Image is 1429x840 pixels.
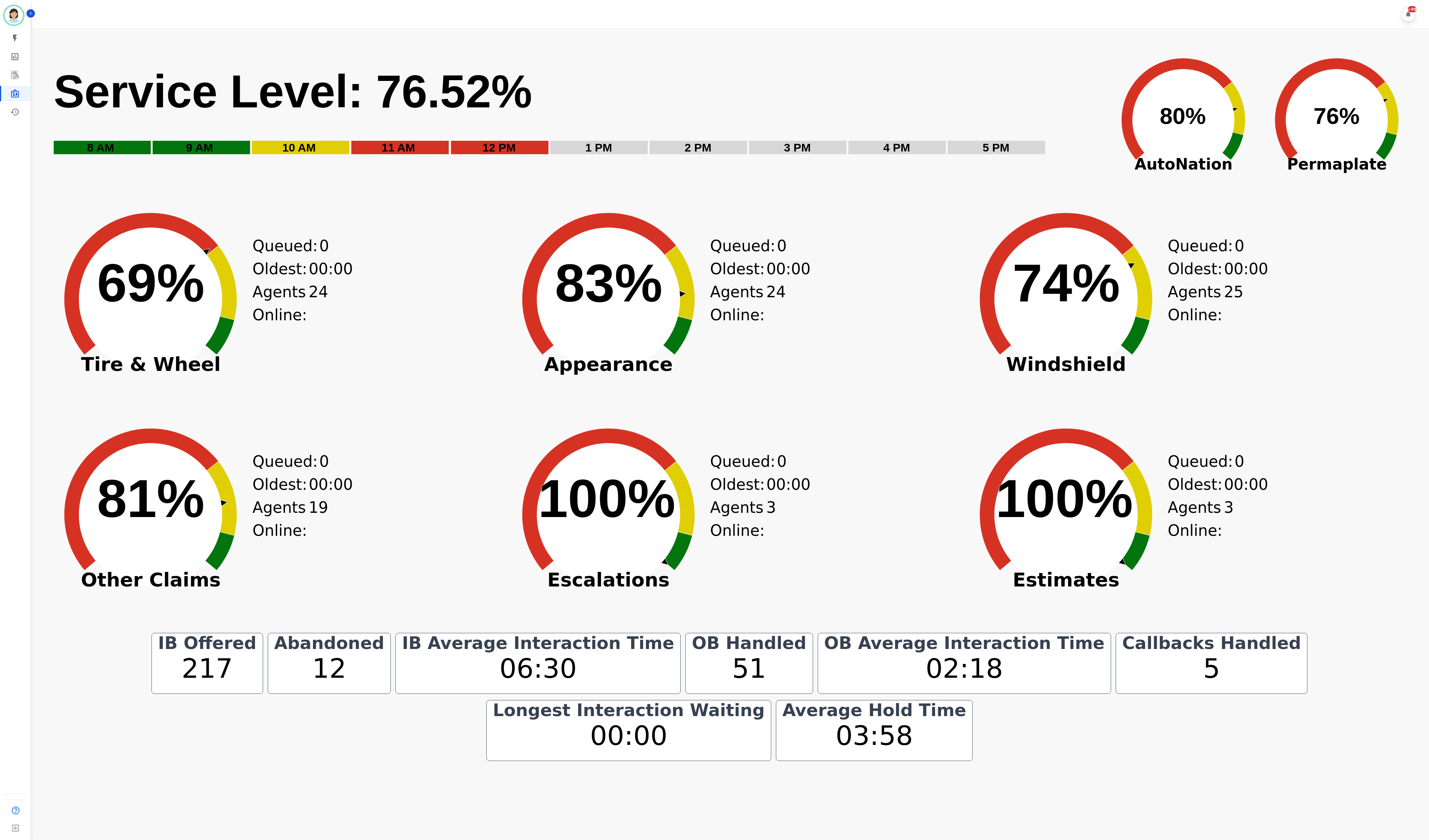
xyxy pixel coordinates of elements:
span: 00:00 [1224,257,1268,280]
div: 00:00 [491,716,766,756]
div: Callbacks Handled [1121,638,1302,649]
text: 1 PM [585,141,612,154]
span: Permaplate [1260,153,1414,176]
svg: Service Level: 0% [53,64,1102,165]
span: 00:00 [766,473,810,496]
span: 24 [766,280,786,326]
div: 02:18 [823,649,1106,689]
text: 83% [555,253,662,313]
span: 25 [1224,280,1243,326]
text: 4 PM [883,141,910,154]
div: Agents Online: [252,280,318,326]
span: 00:00 [766,257,810,280]
span: Appearance [503,361,714,368]
span: 0 [777,450,787,473]
div: 06:30 [400,649,676,689]
text: 100% [996,468,1133,529]
img: Bordered avatar [5,6,23,25]
text: 10 AM [282,141,316,154]
span: 3 [766,496,776,542]
span: 0 [1235,450,1244,473]
text: 100% [538,468,675,529]
text: 3 PM [784,141,811,154]
div: Agents Online: [710,280,775,326]
text: 80% [1160,103,1206,129]
div: Queued: [1168,234,1225,257]
text: 5 PM [983,141,1009,154]
span: 0 [319,234,329,257]
span: 0 [319,450,329,473]
div: Oldest: [252,257,310,280]
div: Queued: [710,234,768,257]
div: Oldest: [252,473,310,496]
div: Agents Online: [1168,496,1233,542]
div: IB Offered [156,638,258,649]
text: 9 AM [186,141,213,154]
div: Oldest: [710,473,768,496]
div: OB Average Interaction Time [823,638,1106,649]
span: 0 [777,234,787,257]
span: 24 [309,280,328,326]
div: 217 [156,649,258,689]
span: 00:00 [1224,473,1268,496]
span: 00:00 [309,473,353,496]
div: Longest Interaction Waiting [491,705,766,716]
div: Queued: [1168,450,1225,473]
text: 2 PM [685,141,711,154]
span: Escalations [503,576,714,584]
text: 8 AM [87,141,114,154]
div: Queued: [710,450,768,473]
div: Abandoned [273,638,386,649]
text: 81% [97,468,204,529]
div: 12 [273,649,386,689]
div: IB Average Interaction Time [400,638,676,649]
div: Oldest: [1168,257,1225,280]
span: AutoNation [1107,153,1260,176]
div: Agents Online: [710,496,775,542]
text: 74% [1012,253,1120,313]
text: 69% [97,253,204,313]
div: 5 [1121,649,1302,689]
span: Tire & Wheel [45,361,256,368]
text: 11 AM [382,141,415,154]
div: 03:58 [781,716,968,756]
span: 19 [309,496,328,542]
div: Average Hold Time [781,705,968,716]
span: 0 [1235,234,1244,257]
div: 51 [690,649,808,689]
text: 76% [1314,103,1360,129]
span: 00:00 [309,257,353,280]
text: 12 PM [482,141,516,154]
div: Queued: [252,450,310,473]
div: OB Handled [690,638,808,649]
div: Agents Online: [1168,280,1233,326]
span: 3 [1224,496,1233,542]
span: Other Claims [45,576,256,584]
span: Windshield [961,361,1172,368]
div: Oldest: [710,257,768,280]
div: +99 [1408,6,1416,12]
div: Agents Online: [252,496,318,542]
span: Estimates [961,576,1172,584]
div: Oldest: [1168,473,1225,496]
text: Service Level: 76.52% [54,66,532,117]
div: Queued: [252,234,310,257]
